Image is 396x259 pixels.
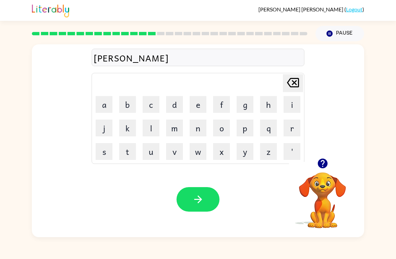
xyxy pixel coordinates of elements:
[96,96,112,113] button: a
[237,120,253,136] button: p
[32,3,69,17] img: Literably
[289,162,356,229] video: Your browser must support playing .mp4 files to use Literably. Please try using another browser.
[143,96,159,113] button: c
[284,143,300,160] button: '
[119,120,136,136] button: k
[166,143,183,160] button: v
[119,143,136,160] button: t
[258,6,344,12] span: [PERSON_NAME] [PERSON_NAME]
[284,96,300,113] button: i
[260,143,277,160] button: z
[258,6,364,12] div: ( )
[166,120,183,136] button: m
[96,143,112,160] button: s
[190,120,206,136] button: n
[94,51,302,65] div: [PERSON_NAME]
[260,96,277,113] button: h
[213,143,230,160] button: x
[190,143,206,160] button: w
[96,120,112,136] button: j
[143,143,159,160] button: u
[237,143,253,160] button: y
[213,96,230,113] button: f
[315,26,364,41] button: Pause
[119,96,136,113] button: b
[284,120,300,136] button: r
[237,96,253,113] button: g
[190,96,206,113] button: e
[260,120,277,136] button: q
[166,96,183,113] button: d
[346,6,362,12] a: Logout
[213,120,230,136] button: o
[143,120,159,136] button: l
